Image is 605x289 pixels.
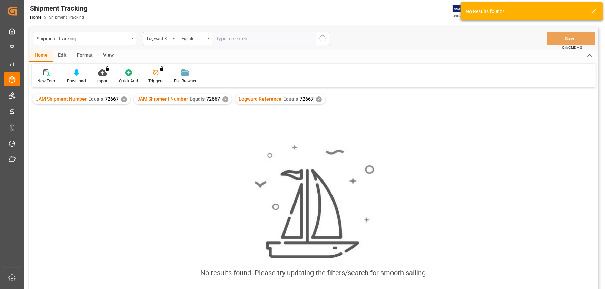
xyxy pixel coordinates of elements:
[316,96,322,102] div: ✕
[33,32,136,45] button: open menu
[222,96,228,102] div: ✕
[30,3,87,13] div: Shipment Tracking
[88,96,103,102] span: Equals
[254,144,374,259] img: smooth_sailing.jpeg
[300,96,314,102] span: 72667
[466,8,584,15] div: No Results found!
[137,96,188,102] span: JAM Shipment Number
[37,34,129,42] div: Shipment Tracking
[212,32,316,45] input: Type to search
[67,78,86,84] div: Download
[453,5,476,17] img: Exertis%20JAM%20-%20Email%20Logo.jpg_1722504956.jpg
[121,96,127,102] div: ✕
[147,34,170,42] div: Logward Reference
[30,15,41,20] a: Home
[190,96,205,102] span: Equals
[200,268,427,278] div: No results found. Please try updating the filters/search for smooth sailing.
[98,50,119,62] div: View
[105,96,119,102] span: 72667
[174,78,196,84] div: File Browser
[29,50,53,62] div: Home
[181,34,205,42] div: Equals
[36,96,87,102] span: JAM Shipment Number
[316,32,330,45] button: search button
[53,50,72,62] div: Edit
[283,96,298,102] span: Equals
[239,96,281,102] span: Logward Reference
[119,78,138,84] div: Quick Add
[206,96,220,102] span: 72667
[37,78,57,84] div: New Form
[72,50,98,62] div: Format
[178,32,212,45] button: open menu
[547,32,595,45] button: Save
[562,45,582,50] span: Ctrl/CMD + S
[143,32,178,45] button: open menu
